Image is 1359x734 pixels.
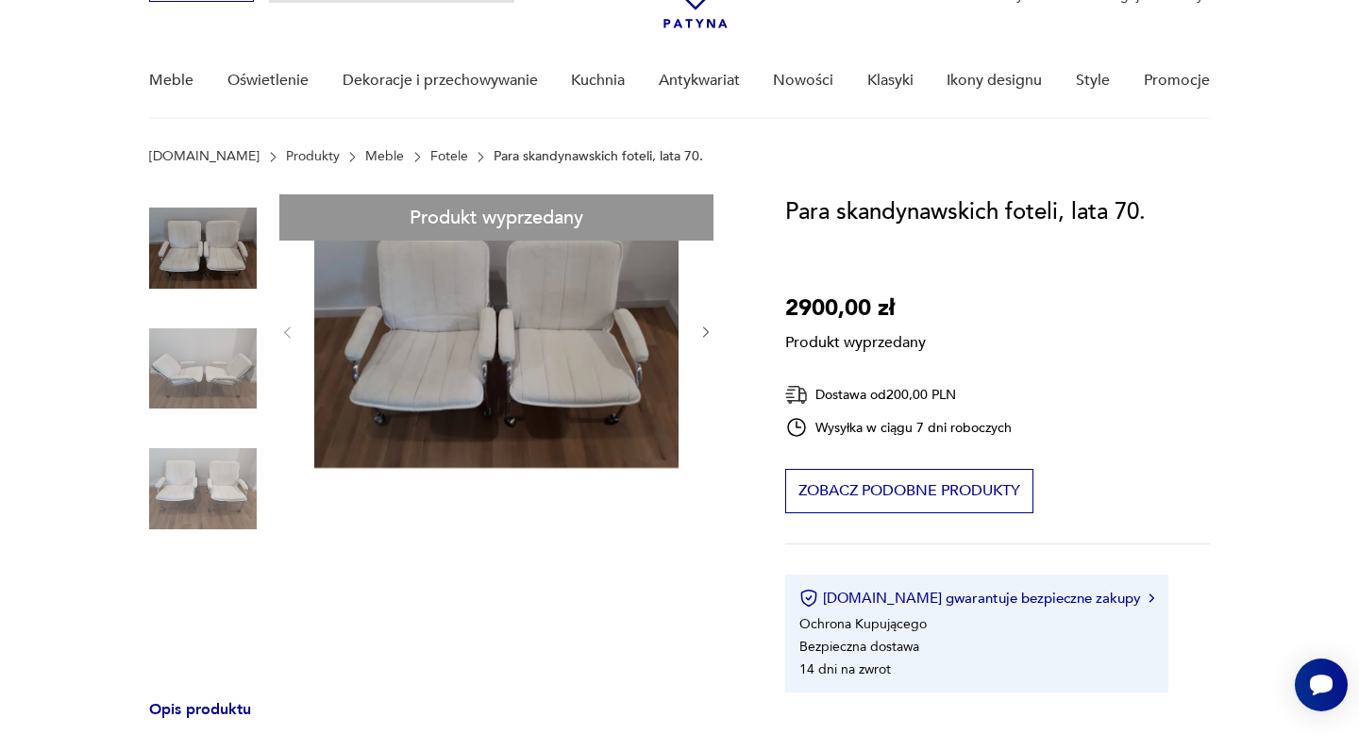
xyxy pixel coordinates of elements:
img: Ikona certyfikatu [799,589,818,608]
p: Para skandynawskich foteli, lata 70. [494,149,703,164]
li: Ochrona Kupującego [799,615,927,633]
button: [DOMAIN_NAME] gwarantuje bezpieczne zakupy [799,589,1153,608]
iframe: Smartsupp widget button [1295,659,1348,711]
a: Meble [365,149,404,164]
h1: Para skandynawskich foteli, lata 70. [785,194,1146,230]
a: Antykwariat [659,44,740,117]
img: Ikona dostawy [785,383,808,407]
a: Fotele [430,149,468,164]
a: Dekoracje i przechowywanie [343,44,538,117]
div: Wysyłka w ciągu 7 dni roboczych [785,416,1012,439]
a: Produkty [286,149,340,164]
a: Kuchnia [571,44,625,117]
a: Meble [149,44,193,117]
button: Zobacz podobne produkty [785,469,1033,513]
a: Ikony designu [947,44,1042,117]
p: 2900,00 zł [785,291,926,326]
a: [DOMAIN_NAME] [149,149,260,164]
a: Promocje [1144,44,1210,117]
div: Dostawa od 200,00 PLN [785,383,1012,407]
li: 14 dni na zwrot [799,660,891,678]
a: Oświetlenie [227,44,309,117]
li: Bezpieczna dostawa [799,638,919,656]
p: Produkt wyprzedany [785,326,926,353]
a: Nowości [773,44,833,117]
a: Style [1076,44,1110,117]
img: Ikona strzałki w prawo [1149,593,1154,603]
a: Klasyki [867,44,914,117]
